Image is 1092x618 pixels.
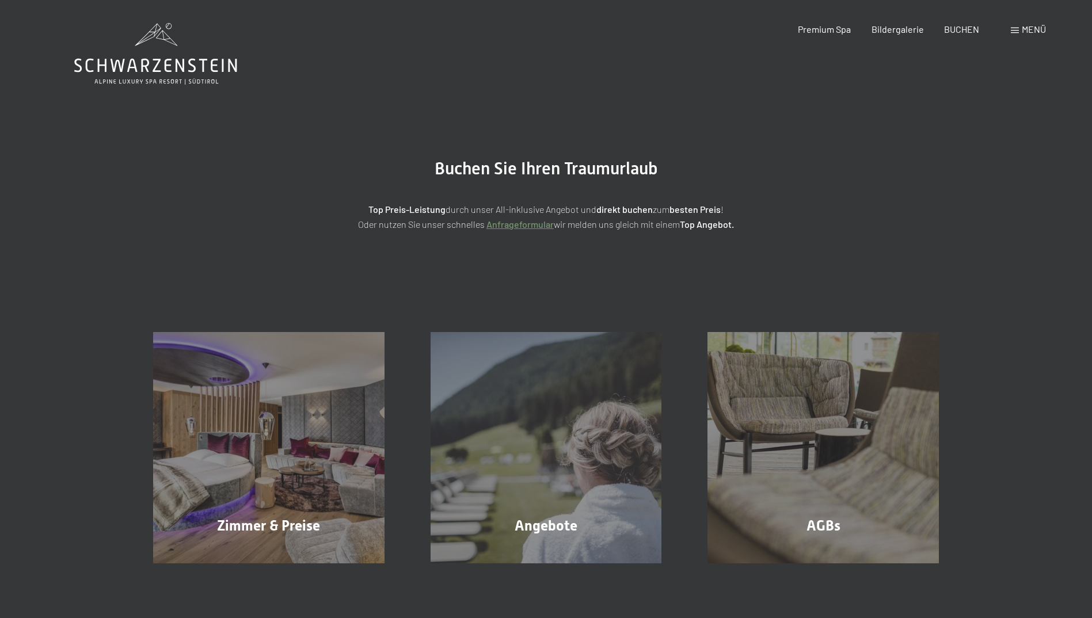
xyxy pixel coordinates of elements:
[217,517,320,534] span: Zimmer & Preise
[798,24,851,35] a: Premium Spa
[515,517,577,534] span: Angebote
[408,332,685,563] a: Buchung Angebote
[669,204,721,215] strong: besten Preis
[368,204,446,215] strong: Top Preis-Leistung
[486,219,554,230] a: Anfrageformular
[1022,24,1046,35] span: Menü
[596,204,653,215] strong: direkt buchen
[130,332,408,563] a: Buchung Zimmer & Preise
[944,24,979,35] a: BUCHEN
[258,202,834,231] p: durch unser All-inklusive Angebot und zum ! Oder nutzen Sie unser schnelles wir melden uns gleich...
[435,158,658,178] span: Buchen Sie Ihren Traumurlaub
[680,219,734,230] strong: Top Angebot.
[806,517,840,534] span: AGBs
[872,24,924,35] a: Bildergalerie
[684,332,962,563] a: Buchung AGBs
